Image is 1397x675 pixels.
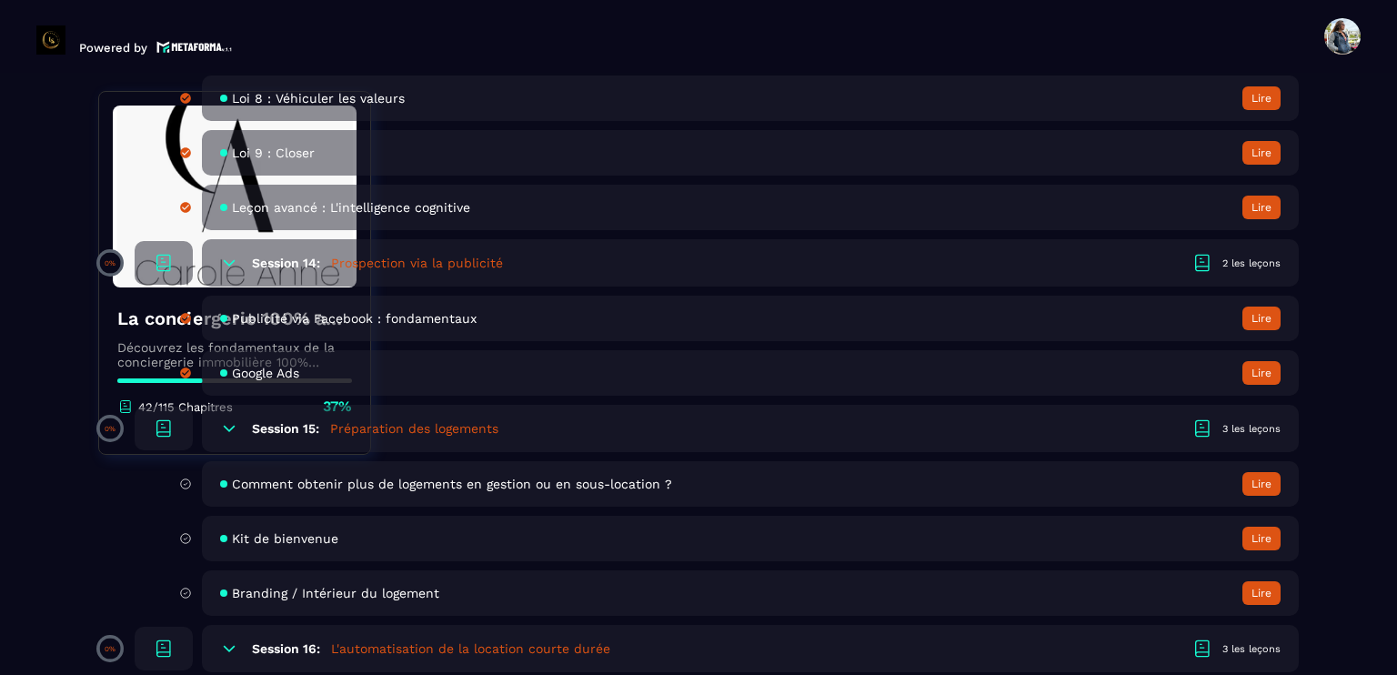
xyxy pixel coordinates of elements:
[117,340,352,369] p: Découvrez les fondamentaux de la conciergerie immobilière 100% automatisée. Cette formation est c...
[105,425,116,433] p: 0%
[36,25,65,55] img: logo-branding
[232,531,338,546] span: Kit de bienvenue
[138,400,233,414] p: 42/115 Chapitres
[105,259,116,267] p: 0%
[232,366,299,380] span: Google Ads
[252,641,320,656] h6: Session 16:
[1242,196,1281,219] button: Lire
[232,477,672,491] span: Comment obtenir plus de logements en gestion ou en sous-location ?
[1222,642,1281,656] div: 3 les leçons
[1242,581,1281,605] button: Lire
[1242,527,1281,550] button: Lire
[232,91,405,106] span: Loi 8 : Véhiculer les valeurs
[1242,86,1281,110] button: Lire
[232,311,477,326] span: Publicité via Facebook : fondamentaux
[1222,422,1281,436] div: 3 les leçons
[1242,472,1281,496] button: Lire
[79,41,147,55] p: Powered by
[117,306,352,331] h4: La conciergerie 100% automatisée
[1242,361,1281,385] button: Lire
[252,421,319,436] h6: Session 15:
[331,640,610,658] h5: L'automatisation de la location courte durée
[232,586,439,600] span: Branding / Intérieur du logement
[1242,141,1281,165] button: Lire
[330,419,498,438] h5: Préparation des logements
[1222,257,1281,270] div: 2 les leçons
[232,200,470,215] span: Leçon avancé : L'intelligence cognitive
[105,645,116,653] p: 0%
[331,254,503,272] h5: Prospection via la publicité
[232,146,315,160] span: Loi 9 : Closer
[252,256,320,270] h6: Session 14:
[1242,307,1281,330] button: Lire
[113,106,357,287] img: banner
[156,39,233,55] img: logo
[323,397,352,417] p: 37%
